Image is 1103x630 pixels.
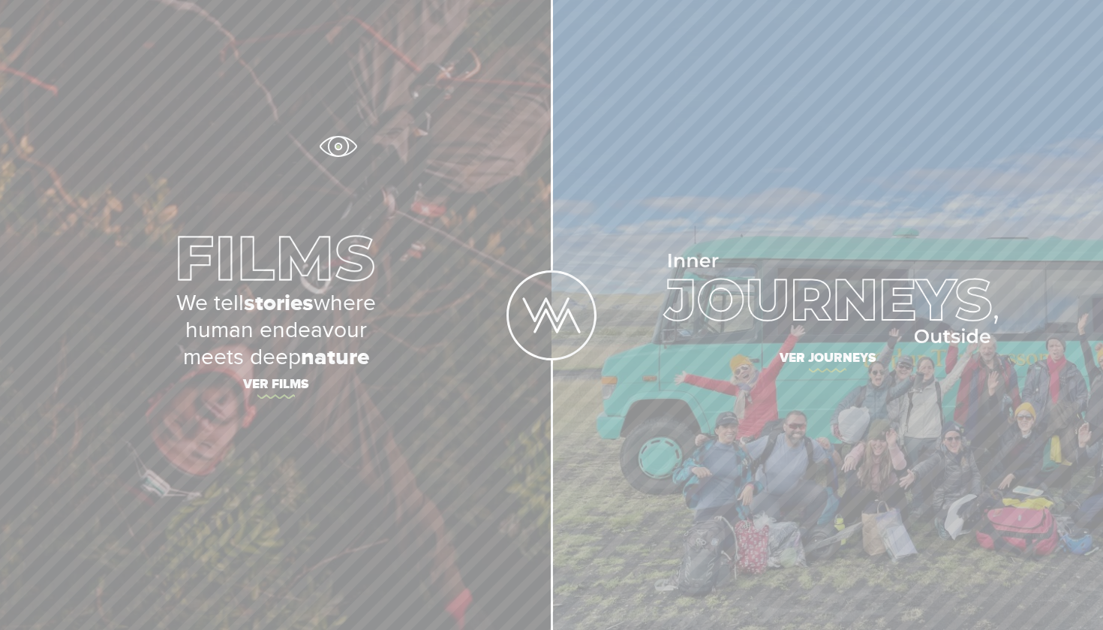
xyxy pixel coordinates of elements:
[565,345,1090,376] span: Ver journeys
[301,344,369,371] strong: nature
[14,290,539,371] p: We tell where human endeavour meets deep
[244,290,314,317] strong: stories
[14,371,539,402] span: Ver films
[506,270,597,360] img: Logo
